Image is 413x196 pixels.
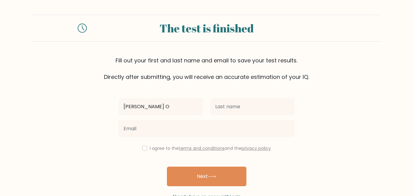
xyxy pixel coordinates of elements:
[167,167,246,186] button: Next
[119,98,203,115] input: First name
[94,20,319,36] div: The test is finished
[150,145,271,151] label: I agree to the and the
[210,98,295,115] input: Last name
[242,145,271,151] a: privacy policy
[179,145,225,151] a: terms and conditions
[119,120,295,137] input: Email
[32,56,381,81] div: Fill out your first and last name and email to save your test results. Directly after submitting,...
